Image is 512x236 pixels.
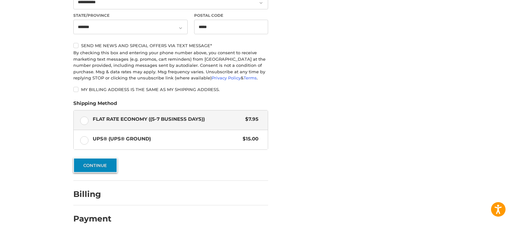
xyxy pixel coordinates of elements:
label: Postal Code [194,13,268,18]
h2: Billing [73,189,111,199]
label: My billing address is the same as my shipping address. [73,87,268,92]
div: By checking this box and entering your phone number above, you consent to receive marketing text ... [73,50,268,81]
label: State/Province [73,13,188,18]
a: Terms [244,75,257,80]
a: Privacy Policy [212,75,241,80]
legend: Shipping Method [73,100,117,110]
span: UPS® (UPS® Ground) [93,135,240,143]
h2: Payment [73,214,111,224]
span: $7.95 [242,116,258,123]
span: Flat Rate Economy ((5-7 Business Days)) [93,116,242,123]
span: $15.00 [239,135,258,143]
button: Continue [73,158,117,173]
label: Send me news and special offers via text message* [73,43,268,48]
